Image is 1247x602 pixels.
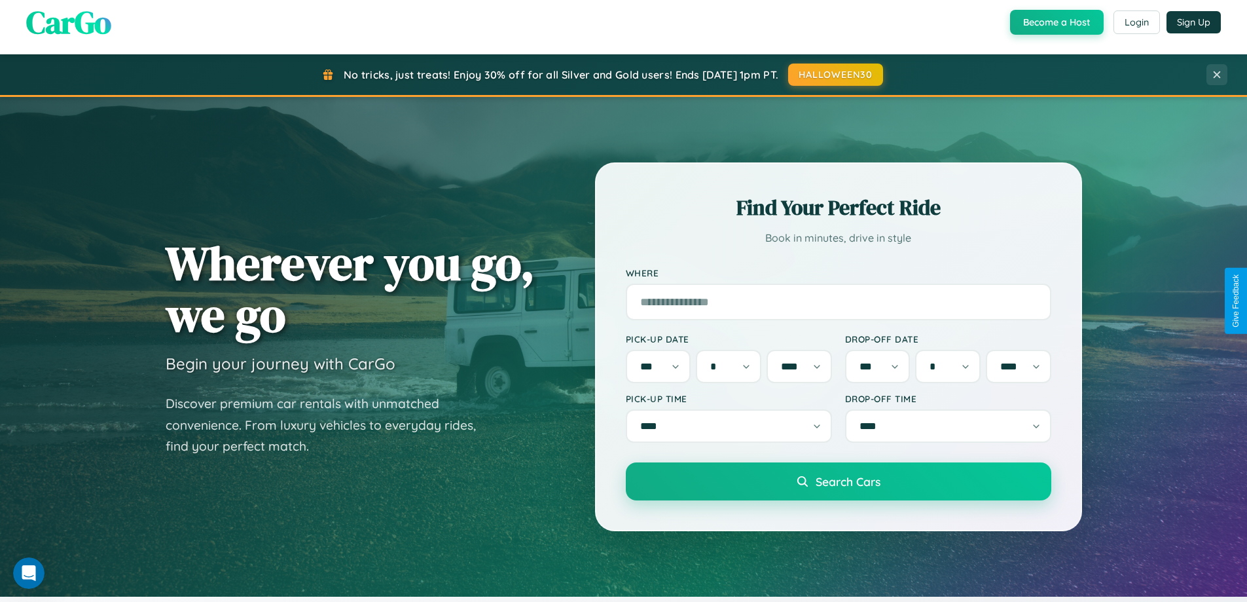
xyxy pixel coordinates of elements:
label: Drop-off Date [845,333,1051,345]
button: Become a Host [1010,10,1104,35]
button: Search Cars [626,462,1051,500]
div: Give Feedback [1231,274,1240,328]
iframe: Intercom live chat [13,557,45,589]
label: Drop-off Time [845,393,1051,404]
label: Pick-up Time [626,393,832,404]
h2: Find Your Perfect Ride [626,193,1051,222]
h3: Begin your journey with CarGo [166,354,395,373]
button: Login [1113,10,1160,34]
button: Sign Up [1166,11,1221,33]
p: Discover premium car rentals with unmatched convenience. From luxury vehicles to everyday rides, ... [166,393,493,457]
p: Book in minutes, drive in style [626,229,1051,248]
span: Search Cars [816,474,880,489]
h1: Wherever you go, we go [166,237,535,341]
span: No tricks, just treats! Enjoy 30% off for all Silver and Gold users! Ends [DATE] 1pm PT. [344,68,778,81]
label: Pick-up Date [626,333,832,345]
button: HALLOWEEN30 [788,64,883,86]
label: Where [626,267,1051,278]
span: CarGo [26,1,111,44]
